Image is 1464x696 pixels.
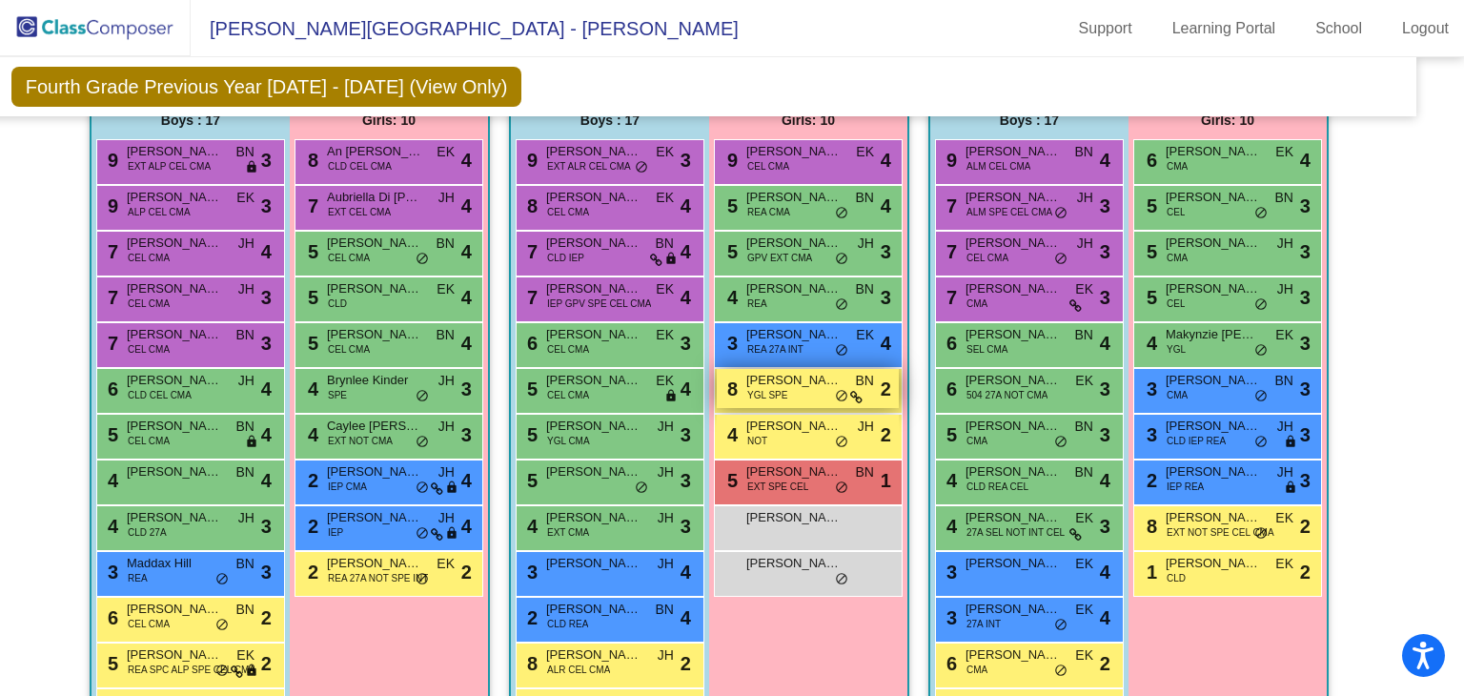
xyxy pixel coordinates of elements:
[930,101,1128,139] div: Boys : 17
[681,375,691,403] span: 4
[437,142,455,162] span: EK
[327,508,422,527] span: [PERSON_NAME]
[445,481,458,496] span: lock
[1075,142,1093,162] span: BN
[238,279,254,299] span: JH
[635,160,648,175] span: do_not_disturb_alt
[881,192,891,220] span: 4
[303,516,318,537] span: 2
[1100,375,1110,403] span: 3
[191,13,739,44] span: [PERSON_NAME][GEOGRAPHIC_DATA] - [PERSON_NAME]
[881,420,891,449] span: 2
[835,206,848,221] span: do_not_disturb_alt
[128,205,191,219] span: ALP CEL CMA
[966,508,1061,527] span: [PERSON_NAME]
[438,462,455,482] span: JH
[942,470,957,491] span: 4
[236,325,254,345] span: BN
[966,279,1061,298] span: [PERSON_NAME]
[966,325,1061,344] span: [PERSON_NAME]
[1284,435,1297,450] span: lock
[127,508,222,527] span: [PERSON_NAME]
[1064,13,1148,44] a: Support
[1075,371,1093,391] span: EK
[1075,417,1093,437] span: BN
[966,480,1028,494] span: CLD REA CEL
[103,287,118,308] span: 7
[103,241,118,262] span: 7
[966,342,1008,357] span: SEL CMA
[966,417,1061,436] span: [PERSON_NAME]
[881,146,891,174] span: 4
[1075,508,1093,528] span: EK
[966,159,1030,174] span: ALM CEL CMA
[1100,512,1110,541] span: 3
[1275,325,1293,345] span: EK
[1100,420,1110,449] span: 3
[437,279,455,299] span: EK
[1142,470,1157,491] span: 2
[856,371,874,391] span: BN
[91,101,290,139] div: Boys : 17
[461,420,472,449] span: 3
[746,142,842,161] span: [PERSON_NAME]
[856,462,874,482] span: BN
[103,195,118,216] span: 9
[522,150,538,171] span: 9
[547,205,589,219] span: CEL CMA
[835,435,848,450] span: do_not_disturb_alt
[1166,234,1261,253] span: [PERSON_NAME]
[522,516,538,537] span: 4
[1300,283,1311,312] span: 3
[1300,13,1377,44] a: School
[966,251,1008,265] span: CEL CMA
[942,424,957,445] span: 5
[522,333,538,354] span: 6
[1166,325,1261,344] span: Makynzie [PERSON_NAME]
[261,512,272,541] span: 3
[1167,434,1226,448] span: CLD IEP REA
[327,371,422,390] span: Brynlee Kinder
[261,466,272,495] span: 4
[438,508,455,528] span: JH
[546,188,641,207] span: [PERSON_NAME]
[1300,466,1311,495] span: 3
[1300,146,1311,174] span: 4
[546,142,641,161] span: [PERSON_NAME]
[1277,462,1293,482] span: JH
[303,333,318,354] span: 5
[858,234,874,254] span: JH
[522,287,538,308] span: 7
[966,234,1061,253] span: [PERSON_NAME]
[127,371,222,390] span: [PERSON_NAME]
[656,371,674,391] span: EK
[881,329,891,358] span: 4
[722,424,738,445] span: 4
[127,325,222,344] span: [PERSON_NAME]
[746,508,842,527] span: [PERSON_NAME]
[881,466,891,495] span: 1
[747,205,790,219] span: REA CMA
[835,343,848,358] span: do_not_disturb_alt
[1100,146,1110,174] span: 4
[511,101,709,139] div: Boys : 17
[966,188,1061,207] span: [PERSON_NAME]
[681,466,691,495] span: 3
[722,150,738,171] span: 9
[746,234,842,253] span: [PERSON_NAME]
[656,142,674,162] span: EK
[1277,279,1293,299] span: JH
[856,142,874,162] span: EK
[1142,379,1157,399] span: 3
[128,342,170,357] span: CEL CMA
[942,516,957,537] span: 4
[1100,283,1110,312] span: 3
[128,297,170,311] span: CEL CMA
[238,371,254,391] span: JH
[1166,462,1261,481] span: [PERSON_NAME]
[881,283,891,312] span: 3
[658,417,674,437] span: JH
[1166,417,1261,436] span: [PERSON_NAME]
[1142,333,1157,354] span: 4
[1075,462,1093,482] span: BN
